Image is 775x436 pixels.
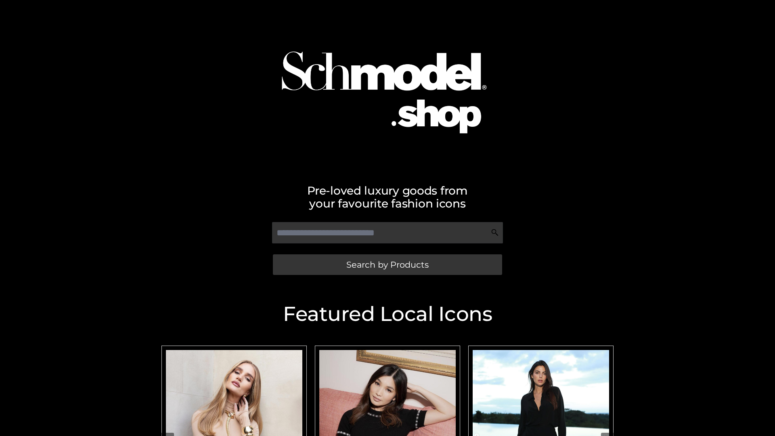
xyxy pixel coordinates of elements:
h2: Featured Local Icons​ [157,304,618,324]
span: Search by Products [346,260,429,269]
img: Search Icon [491,228,499,237]
a: Search by Products [273,254,502,275]
h2: Pre-loved luxury goods from your favourite fashion icons [157,184,618,210]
